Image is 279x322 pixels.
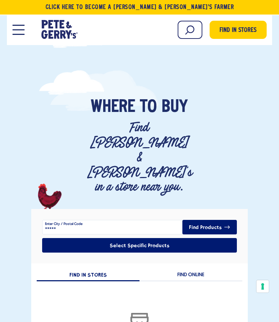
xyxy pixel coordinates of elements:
button: Your consent preferences for tracking technologies [256,280,269,293]
span: Buy [162,98,188,117]
input: Search [178,21,202,39]
span: To [140,98,157,117]
p: Find [PERSON_NAME] & [PERSON_NAME]'s in a store near you. [87,120,192,194]
button: Open Mobile Menu Modal Dialog [12,25,24,35]
span: Find in Stores [219,26,256,36]
span: Where [91,98,135,117]
a: Find in Stores [210,21,267,39]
